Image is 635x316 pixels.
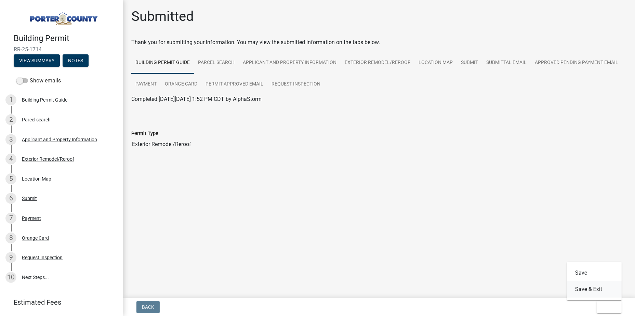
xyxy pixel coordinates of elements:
[161,74,201,95] a: Orange Card
[602,304,612,310] span: Exit
[131,52,194,74] a: Building Permit Guide
[567,262,622,300] div: Exit
[22,196,37,201] div: Submit
[267,74,325,95] a: Request Inspection
[567,281,622,298] button: Save & Exit
[22,236,49,240] div: Orange Card
[131,8,194,25] h1: Submitted
[131,74,161,95] a: Payment
[5,154,16,164] div: 4
[5,134,16,145] div: 3
[63,54,89,67] button: Notes
[22,216,41,221] div: Payment
[5,94,16,105] div: 1
[14,58,60,64] wm-modal-confirm: Summary
[22,157,74,161] div: Exterior Remodel/Reroof
[63,58,89,64] wm-modal-confirm: Notes
[131,38,627,47] div: Thank you for submitting your information. You may view the submitted information on the tabs below.
[201,74,267,95] a: Permit Approved Email
[14,46,109,53] span: RR-25-1714
[22,137,97,142] div: Applicant and Property Information
[597,301,622,313] button: Exit
[341,52,414,74] a: Exterior Remodel/Reroof
[567,265,622,281] button: Save
[142,304,154,310] span: Back
[22,176,51,181] div: Location Map
[131,96,262,102] span: Completed [DATE][DATE] 1:52 PM CDT by AlphaStorm
[5,213,16,224] div: 7
[5,233,16,243] div: 8
[482,52,531,74] a: Submittal Email
[194,52,239,74] a: Parcel search
[5,114,16,125] div: 2
[5,252,16,263] div: 9
[531,52,622,74] a: Approved Pending Payment Email
[5,295,112,309] a: Estimated Fees
[5,193,16,204] div: 6
[16,77,61,85] label: Show emails
[131,131,158,136] label: Permit Type
[5,272,16,283] div: 10
[5,173,16,184] div: 5
[14,7,112,26] img: Porter County, Indiana
[239,52,341,74] a: Applicant and Property Information
[457,52,482,74] a: Submit
[22,97,67,102] div: Building Permit Guide
[14,54,60,67] button: View Summary
[22,255,63,260] div: Request Inspection
[414,52,457,74] a: Location Map
[14,34,118,43] h4: Building Permit
[136,301,160,313] button: Back
[22,117,51,122] div: Parcel search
